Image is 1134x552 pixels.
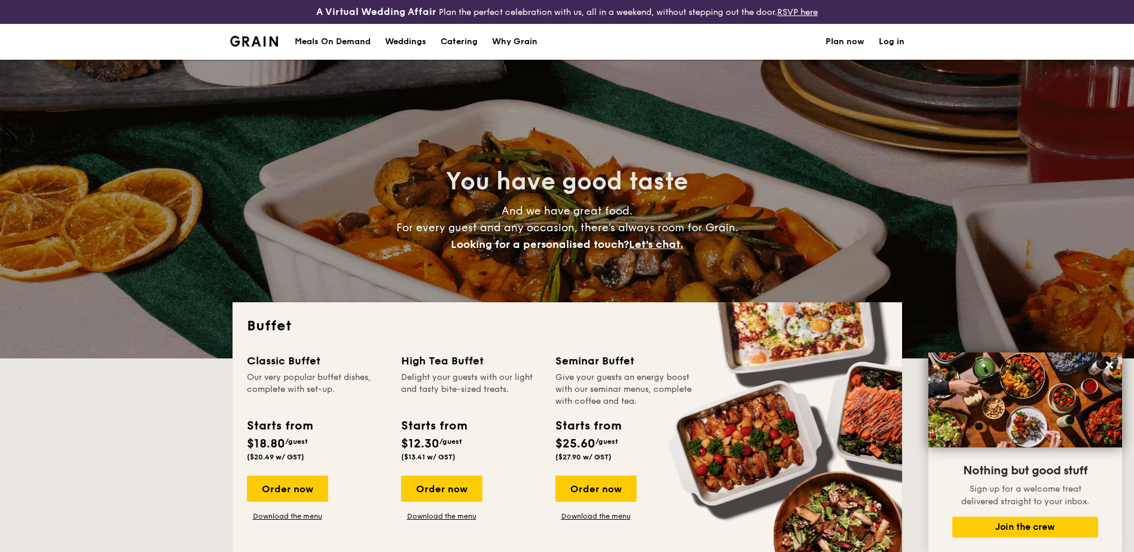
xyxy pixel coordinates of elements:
[555,417,621,435] div: Starts from
[555,352,695,369] div: Seminar Buffet
[316,5,436,19] h4: A Virtual Wedding Affair
[879,24,904,60] a: Log in
[1100,355,1119,375] button: Close
[492,24,537,60] div: Why Grain
[295,24,371,60] div: Meals On Demand
[288,24,378,60] a: Meals On Demand
[230,36,279,47] a: Logotype
[826,24,864,60] a: Plan now
[961,484,1089,507] span: Sign up for a welcome treat delivered straight to your inbox.
[433,24,485,60] a: Catering
[401,453,456,461] span: ($13.41 w/ GST)
[401,417,466,435] div: Starts from
[401,476,482,502] div: Order now
[595,437,618,446] span: /guest
[378,24,433,60] a: Weddings
[385,24,426,60] div: Weddings
[223,5,912,19] div: Plan the perfect celebration with us, all in a weekend, without stepping out the door.
[629,238,683,251] span: Let's chat.
[555,437,595,451] span: $25.60
[247,417,312,435] div: Starts from
[247,511,328,521] a: Download the menu
[247,476,328,502] div: Order now
[485,24,545,60] a: Why Grain
[401,511,482,521] a: Download the menu
[928,352,1122,447] img: DSC07876-Edit02-Large.jpeg
[555,372,695,407] div: Give your guests an energy boost with our seminar menus, complete with coffee and tea.
[247,352,387,369] div: Classic Buffet
[285,437,308,446] span: /guest
[777,7,818,17] a: RSVP here
[952,517,1098,538] button: Join the crew
[555,476,637,502] div: Order now
[247,317,888,336] h2: Buffet
[439,437,462,446] span: /guest
[451,238,629,251] span: Looking for a personalised touch?
[401,437,439,451] span: $12.30
[396,204,738,251] span: And we have great food. For every guest and any occasion, there’s always room for Grain.
[247,453,304,461] span: ($20.49 w/ GST)
[401,352,541,369] div: High Tea Buffet
[441,24,478,60] h1: Catering
[555,453,612,461] span: ($27.90 w/ GST)
[555,511,637,521] a: Download the menu
[247,372,387,407] div: Our very popular buffet dishes, complete with set-up.
[446,167,688,196] span: You have good taste
[963,464,1087,478] span: Nothing but good stuff
[230,36,279,47] img: Grain
[247,437,285,451] span: $18.80
[401,372,541,407] div: Delight your guests with our light and tasty bite-sized treats.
